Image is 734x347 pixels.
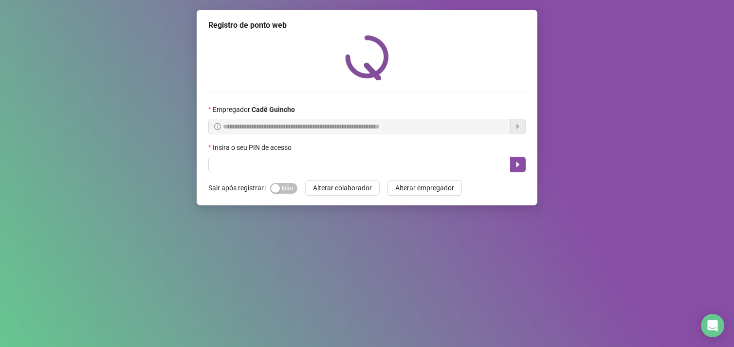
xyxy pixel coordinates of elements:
span: Alterar empregador [395,183,454,193]
label: Insira o seu PIN de acesso [208,142,298,153]
button: Alterar empregador [387,180,462,196]
span: Alterar colaborador [313,183,372,193]
span: Empregador : [213,104,295,115]
img: QRPoint [345,35,389,80]
span: info-circle [214,123,221,130]
strong: Cadê Guincho [252,106,295,113]
div: Registro de ponto web [208,19,526,31]
div: Open Intercom Messenger [701,314,724,337]
button: Alterar colaborador [305,180,380,196]
span: caret-right [514,161,522,168]
label: Sair após registrar [208,180,270,196]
